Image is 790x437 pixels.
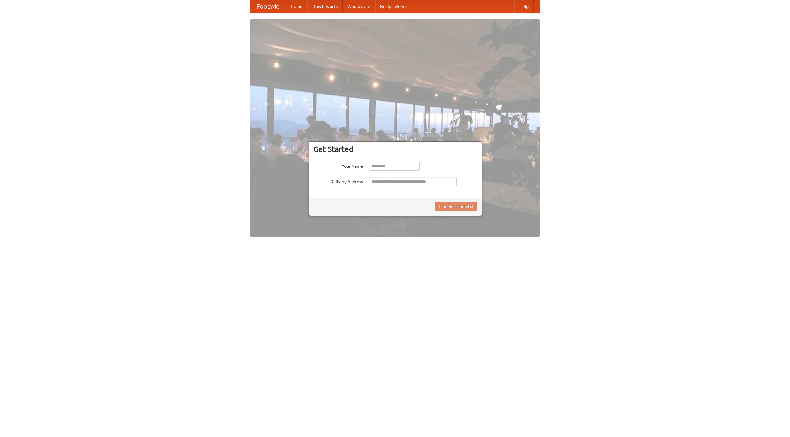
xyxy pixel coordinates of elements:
a: How it works [307,0,343,13]
a: FoodMe [250,0,286,13]
a: Recipe videos [375,0,412,13]
button: Find Restaurants! [435,202,477,211]
h3: Get Started [314,145,477,154]
a: Home [286,0,307,13]
label: Delivery Address [314,177,363,185]
a: Help [514,0,534,13]
label: Your Name [314,162,363,169]
a: Who we are [343,0,375,13]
